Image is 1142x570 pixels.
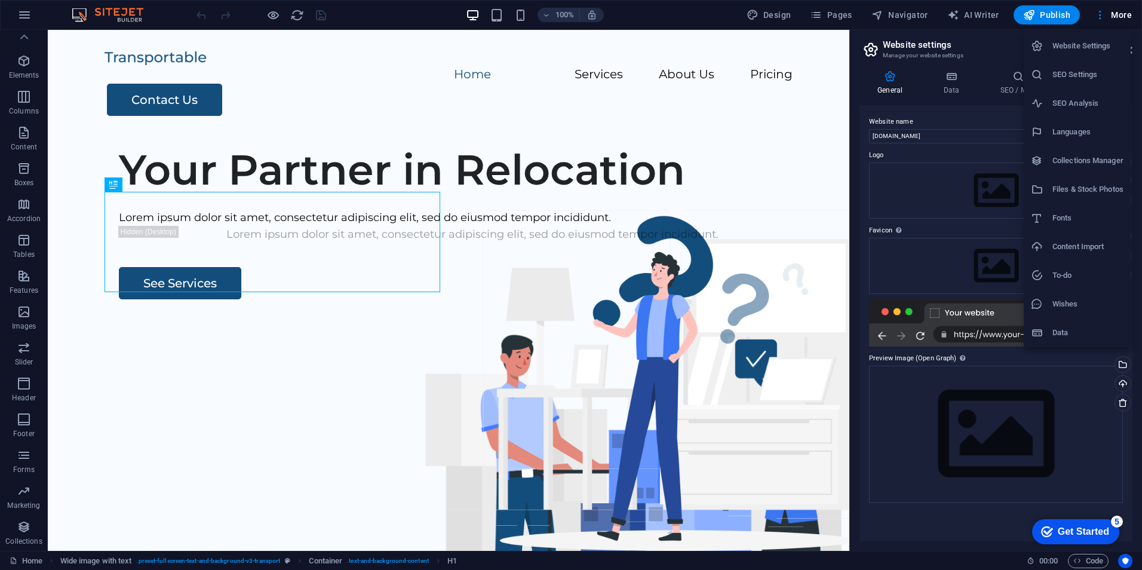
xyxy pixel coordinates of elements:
[1052,182,1123,197] h6: Files & Stock Photos
[1052,211,1123,225] h6: Fonts
[88,2,100,14] div: 5
[1052,297,1123,311] h6: Wishes
[1052,68,1123,82] h6: SEO Settings
[1052,326,1123,340] h6: Data
[1052,39,1123,53] h6: Website Settings
[10,6,97,31] div: Get Started 5 items remaining, 0% complete
[35,13,87,24] div: Get Started
[1052,154,1123,168] h6: Collections Manager
[1052,268,1123,283] h6: To-do
[1052,125,1123,139] h6: Languages
[1052,240,1123,254] h6: Content Import
[1052,96,1123,111] h6: SEO Analysis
